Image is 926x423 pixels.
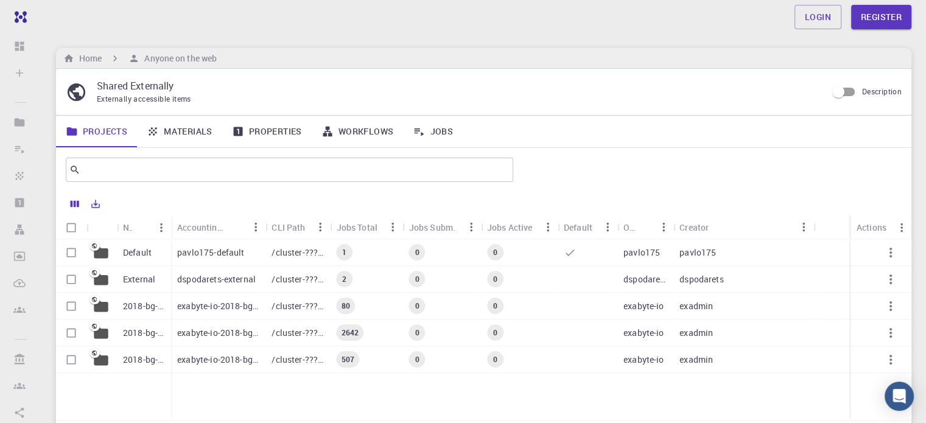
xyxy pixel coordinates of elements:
button: Menu [892,218,911,237]
button: Export [85,194,106,214]
p: Default [123,246,152,259]
div: Jobs Subm. [403,215,481,239]
p: dspodarets-external [177,273,256,285]
div: Jobs Total [330,215,402,239]
p: /cluster-???-home/pavlo175/pavlo175-default [272,246,324,259]
div: Jobs Subm. [409,215,456,239]
span: 0 [488,274,502,284]
span: Description [862,86,902,96]
p: /cluster-???-home/dspodarets/dspodarets-external [272,273,324,285]
img: logo [10,11,27,23]
p: /cluster-???-share/groups/exabyte-io/exabyte-io-2018-bg-study-phase-i-ph [272,300,324,312]
h6: Home [74,52,102,65]
a: Projects [56,116,137,147]
button: Menu [246,217,265,237]
span: 80 [336,301,354,311]
button: Menu [538,217,558,237]
p: pavlo175 [623,246,660,259]
p: 2018-bg-study-phase-I [123,354,165,366]
span: 0 [410,247,424,257]
p: exadmin [679,300,713,312]
p: dspodarets [623,273,667,285]
button: Sort [226,217,246,237]
p: 2018-bg-study-phase-III [123,327,165,339]
div: Name [117,215,171,239]
div: Name [123,215,132,239]
div: Accounting slug [177,215,226,239]
div: Default [564,215,592,239]
p: exadmin [679,354,713,366]
div: Owner [623,215,634,239]
span: 0 [488,301,502,311]
button: Menu [654,217,673,237]
nav: breadcrumb [61,52,219,65]
span: 2 [337,274,351,284]
p: /cluster-???-share/groups/exabyte-io/exabyte-io-2018-bg-study-phase-i [272,354,324,366]
p: pavlo175 [679,246,716,259]
div: Creator [679,215,709,239]
a: Materials [137,116,222,147]
a: Register [851,5,911,29]
a: Jobs [403,116,463,147]
button: Sort [634,217,654,237]
div: Actions [851,215,911,239]
span: 0 [410,274,424,284]
p: dspodarets [679,273,724,285]
button: Sort [709,217,728,237]
p: exabyte-io-2018-bg-study-phase-i [177,354,259,366]
div: Jobs Active [487,215,533,239]
div: CLI Path [265,215,330,239]
span: 0 [410,301,424,311]
span: 1 [337,247,351,257]
p: External [123,273,155,285]
span: 0 [488,327,502,338]
p: exabyte-io [623,354,664,366]
p: Shared Externally [97,79,817,93]
div: Jobs Active [481,215,558,239]
a: Workflows [312,116,404,147]
button: Menu [598,217,617,237]
span: 0 [410,327,424,338]
button: Menu [310,217,330,237]
p: pavlo175-default [177,246,244,259]
span: 2642 [336,327,363,338]
p: /cluster-???-share/groups/exabyte-io/exabyte-io-2018-bg-study-phase-iii [272,327,324,339]
span: 0 [488,354,502,365]
div: CLI Path [272,215,305,239]
p: exabyte-io [623,300,664,312]
div: Actions [857,215,886,239]
p: exabyte-io-2018-bg-study-phase-i-ph [177,300,259,312]
div: Owner [617,215,673,239]
div: Creator [673,215,813,239]
a: Properties [222,116,312,147]
p: exabyte-io [623,327,664,339]
span: 507 [336,354,359,365]
button: Menu [384,217,403,237]
div: Default [558,215,617,239]
button: Menu [794,217,813,237]
div: Icon [86,215,117,239]
p: exadmin [679,327,713,339]
div: Open Intercom Messenger [885,382,914,411]
a: Login [794,5,841,29]
h6: Anyone on the web [139,52,217,65]
p: 2018-bg-study-phase-i-ph [123,300,165,312]
span: Externally accessible items [97,94,191,103]
button: Menu [152,218,171,237]
button: Menu [461,217,481,237]
span: 0 [410,354,424,365]
button: Sort [132,218,152,237]
div: Jobs Total [336,215,377,239]
p: exabyte-io-2018-bg-study-phase-iii [177,327,259,339]
div: Accounting slug [171,215,265,239]
button: Columns [65,194,85,214]
span: 0 [488,247,502,257]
